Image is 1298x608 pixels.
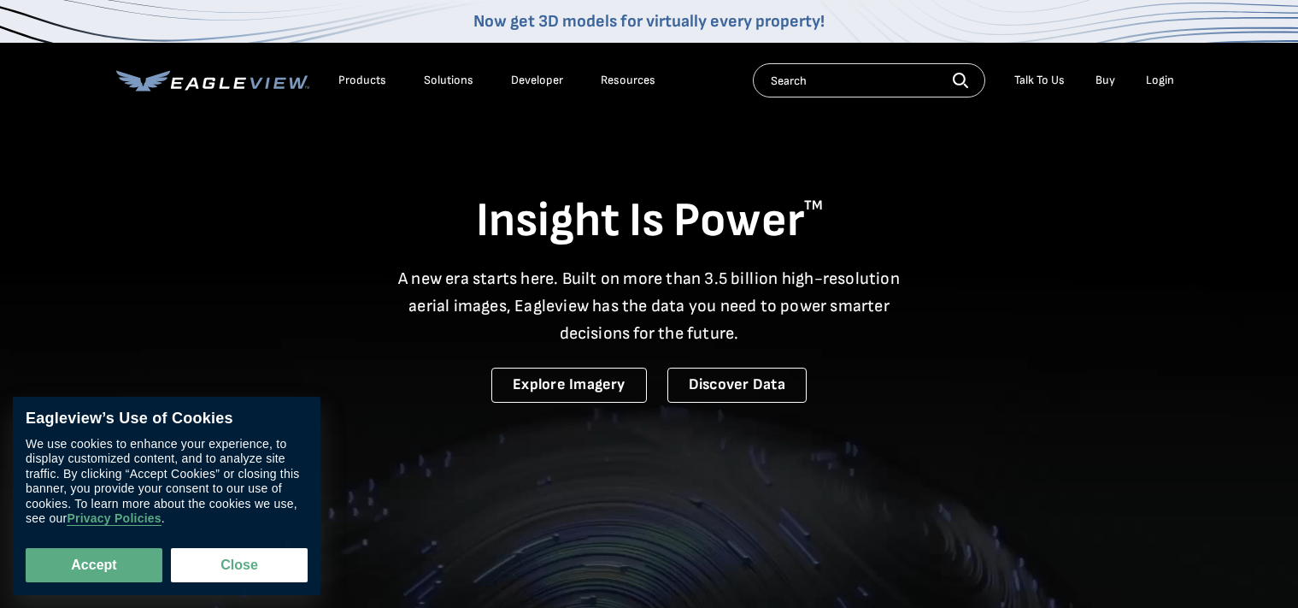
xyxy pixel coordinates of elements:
[491,368,647,403] a: Explore Imagery
[26,437,308,527] div: We use cookies to enhance your experience, to display customized content, and to analyze site tra...
[26,410,308,428] div: Eagleview’s Use of Cookies
[424,73,473,88] div: Solutions
[171,548,308,582] button: Close
[1014,73,1065,88] div: Talk To Us
[1095,73,1115,88] a: Buy
[116,192,1183,251] h1: Insight Is Power
[804,198,823,214] sup: TM
[753,63,985,97] input: Search
[667,368,807,403] a: Discover Data
[473,11,825,32] a: Now get 3D models for virtually every property!
[511,73,563,88] a: Developer
[26,548,162,582] button: Accept
[1146,73,1174,88] div: Login
[601,73,655,88] div: Resources
[388,265,911,347] p: A new era starts here. Built on more than 3.5 billion high-resolution aerial images, Eagleview ha...
[338,73,386,88] div: Products
[67,512,161,527] a: Privacy Policies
